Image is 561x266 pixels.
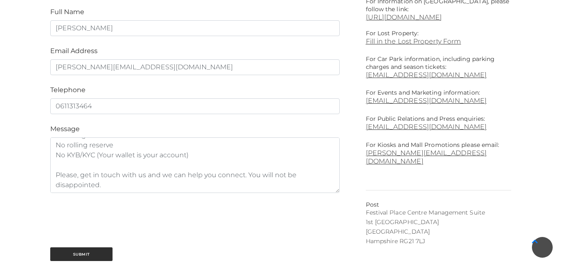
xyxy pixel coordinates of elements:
label: Telephone [50,85,86,95]
button: Submit [50,247,113,261]
a: [EMAIL_ADDRESS][DOMAIN_NAME] [366,123,487,131]
p: [GEOGRAPHIC_DATA] [366,228,511,236]
p: Hampshire RG21 7LJ [366,237,511,245]
label: Message [50,124,80,134]
p: For Public Relations and Press enquiries: [366,115,511,131]
p: For Car Park information, including parking charges and season tickets: [366,55,511,71]
a: Fill in the Lost Property Form [366,37,511,45]
a: [EMAIL_ADDRESS][DOMAIN_NAME] [366,71,511,79]
label: Full Name [50,7,84,17]
p: Festival Place Centre Management Suite [366,209,511,217]
a: [PERSON_NAME][EMAIL_ADDRESS][DOMAIN_NAME] [366,149,487,165]
a: [EMAIL_ADDRESS][DOMAIN_NAME] [366,97,487,105]
p: For Lost Property: [366,29,511,37]
label: Email Address [50,46,98,56]
iframe: Widget containing checkbox for hCaptcha security challenge [50,203,176,234]
p: For Kiosks and Mall Promotions please email: [366,141,511,166]
p: Post [366,201,511,209]
a: [URL][DOMAIN_NAME] [366,13,442,21]
p: 1st [GEOGRAPHIC_DATA] [366,218,511,226]
p: For Events and Marketing information: [366,89,511,105]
